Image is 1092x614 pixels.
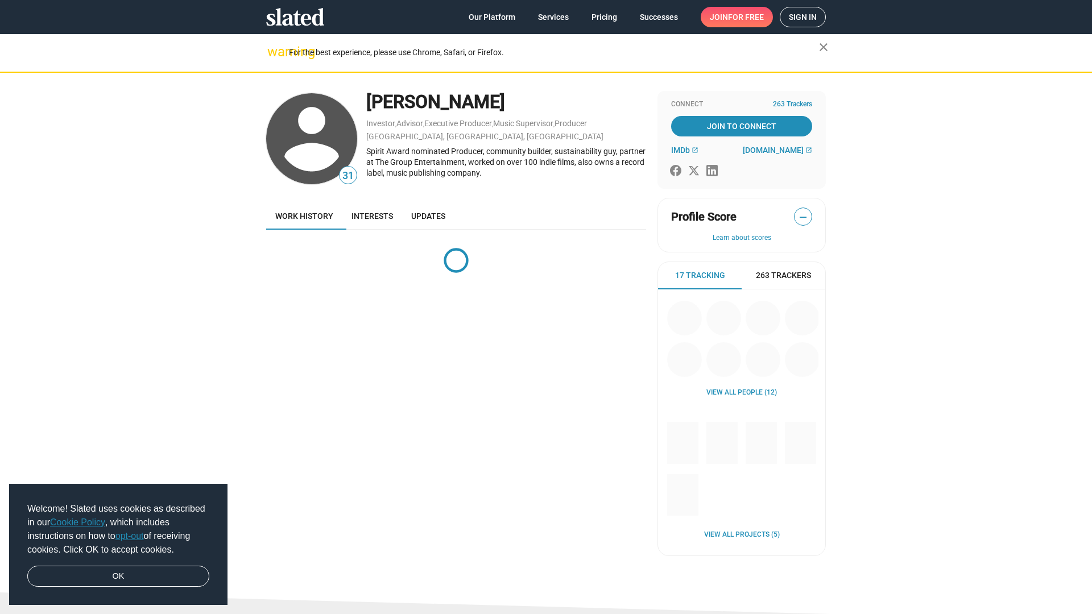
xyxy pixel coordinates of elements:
span: — [795,210,812,225]
span: Interests [351,211,393,221]
a: Join To Connect [671,116,812,136]
a: Executive Producer [424,119,492,128]
span: Sign in [789,7,817,27]
span: , [423,121,424,127]
span: Join [710,7,764,27]
span: for free [728,7,764,27]
span: Work history [275,211,333,221]
span: Successes [640,7,678,27]
a: Pricing [582,7,626,27]
a: opt-out [115,531,144,541]
span: Our Platform [469,7,515,27]
mat-icon: warning [267,45,281,59]
div: Spirit Award nominated Producer, community builder, sustainability guy, partner at The Group Ente... [366,146,646,178]
div: Connect [671,100,812,109]
a: IMDb [671,146,698,155]
a: View all Projects (5) [704,530,780,540]
span: Services [538,7,569,27]
span: [DOMAIN_NAME] [743,146,804,155]
span: 17 Tracking [675,270,725,281]
a: Investor [366,119,395,128]
a: Interests [342,202,402,230]
span: Join To Connect [673,116,810,136]
span: , [492,121,493,127]
a: Music Supervisor [493,119,553,128]
span: Welcome! Slated uses cookies as described in our , which includes instructions on how to of recei... [27,502,209,557]
mat-icon: open_in_new [805,147,812,153]
a: Work history [266,202,342,230]
a: Services [529,7,578,27]
a: View all People (12) [706,388,777,397]
a: Producer [555,119,587,128]
a: Updates [402,202,454,230]
span: Pricing [591,7,617,27]
a: [DOMAIN_NAME] [743,146,812,155]
mat-icon: close [817,40,830,54]
a: [GEOGRAPHIC_DATA], [GEOGRAPHIC_DATA], [GEOGRAPHIC_DATA] [366,132,603,141]
div: [PERSON_NAME] [366,90,646,114]
a: Advisor [396,119,423,128]
a: Sign in [780,7,826,27]
span: 263 Trackers [773,100,812,109]
div: For the best experience, please use Chrome, Safari, or Firefox. [289,45,819,60]
span: , [553,121,555,127]
mat-icon: open_in_new [692,147,698,153]
a: Our Platform [460,7,524,27]
span: IMDb [671,146,690,155]
div: cookieconsent [9,484,227,605]
a: Joinfor free [701,7,773,27]
a: Successes [631,7,687,27]
button: Learn about scores [671,234,812,243]
span: , [395,121,396,127]
a: Cookie Policy [50,517,105,527]
span: 263 Trackers [756,270,811,281]
span: 31 [340,168,357,184]
span: Updates [411,211,445,221]
span: Profile Score [671,209,737,225]
a: dismiss cookie message [27,566,209,587]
